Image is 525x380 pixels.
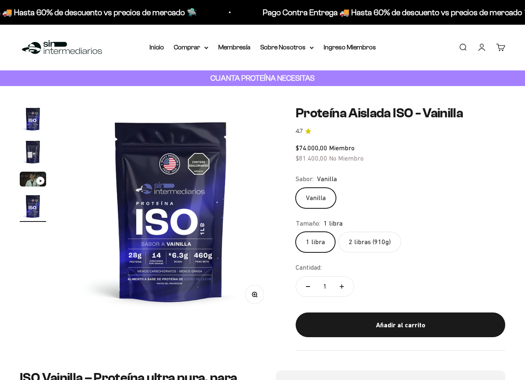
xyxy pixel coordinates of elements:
[329,144,355,152] span: Miembro
[296,218,320,229] legend: Tamaño:
[330,277,354,296] button: Aumentar cantidad
[20,106,46,132] img: Proteína Aislada ISO - Vainilla
[20,172,46,189] button: Ir al artículo 3
[149,44,164,51] a: Inicio
[296,312,505,337] button: Añadir al carrito
[296,127,303,136] span: 4.7
[20,106,46,135] button: Ir al artículo 1
[296,174,314,184] legend: Sabor:
[260,42,314,53] summary: Sobre Nosotros
[210,74,315,82] strong: CUANTA PROTEÍNA NECESITAS
[312,320,489,331] div: Añadir al carrito
[324,218,343,229] span: 1 libra
[20,139,46,165] img: Proteína Aislada ISO - Vainilla
[174,42,208,53] summary: Comprar
[20,193,46,222] button: Ir al artículo 4
[296,106,505,120] h1: Proteína Aislada ISO - Vainilla
[20,139,46,168] button: Ir al artículo 2
[218,44,250,51] a: Membresía
[317,174,337,184] span: Vanilla
[296,144,327,152] span: $74.000,00
[296,154,327,162] span: $81.400,00
[329,154,364,162] span: No Miembro
[66,106,276,316] img: Proteína Aislada ISO - Vainilla
[296,262,322,273] label: Cantidad:
[296,277,320,296] button: Reducir cantidad
[296,127,505,136] a: 4.74.7 de 5.0 estrellas
[20,193,46,219] img: Proteína Aislada ISO - Vainilla
[324,44,376,51] a: Ingreso Miembros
